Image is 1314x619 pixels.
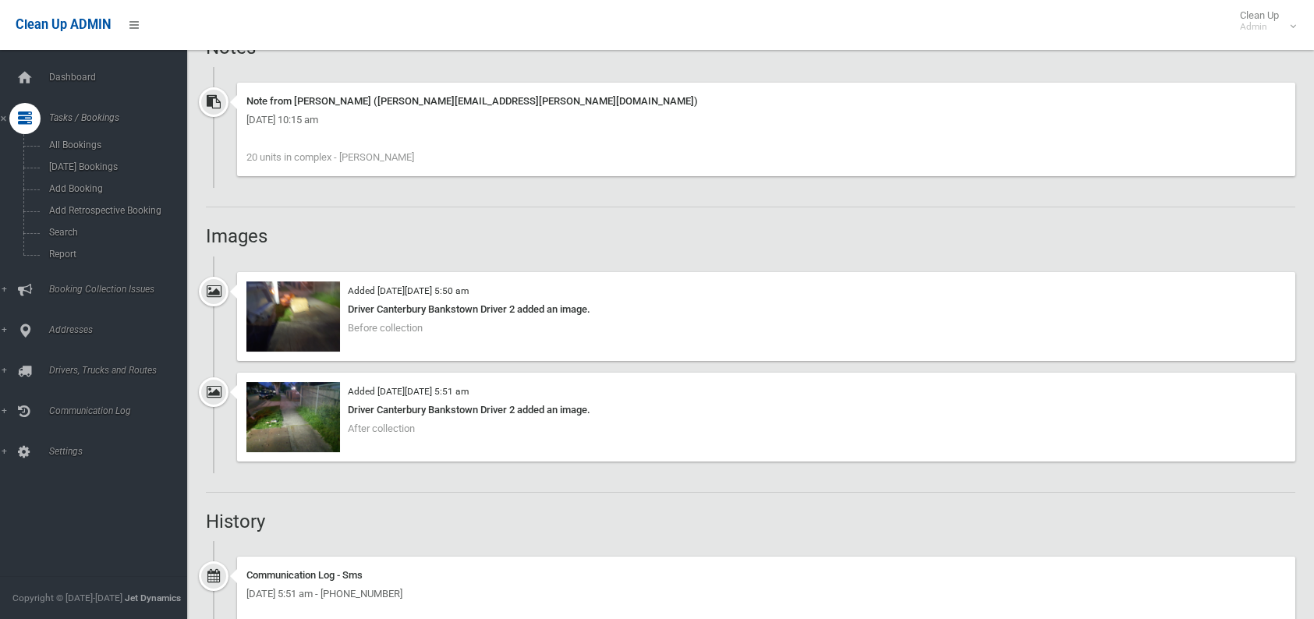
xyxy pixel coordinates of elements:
[12,592,122,603] span: Copyright © [DATE]-[DATE]
[348,386,469,397] small: Added [DATE][DATE] 5:51 am
[44,405,199,416] span: Communication Log
[246,281,340,352] img: 2025-09-0305.49.597484719942757030993.jpg
[44,446,199,457] span: Settings
[246,566,1286,585] div: Communication Log - Sms
[246,585,1286,603] div: [DATE] 5:51 am - [PHONE_NUMBER]
[246,151,414,163] span: 20 units in complex - [PERSON_NAME]
[246,300,1286,319] div: Driver Canterbury Bankstown Driver 2 added an image.
[246,401,1286,419] div: Driver Canterbury Bankstown Driver 2 added an image.
[44,227,186,238] span: Search
[206,37,1295,58] h2: Notes
[44,183,186,194] span: Add Booking
[44,112,199,123] span: Tasks / Bookings
[206,511,1295,532] h2: History
[16,17,111,32] span: Clean Up ADMIN
[44,365,199,376] span: Drivers, Trucks and Routes
[44,249,186,260] span: Report
[206,226,1295,246] h2: Images
[44,324,199,335] span: Addresses
[348,322,423,334] span: Before collection
[348,285,469,296] small: Added [DATE][DATE] 5:50 am
[125,592,181,603] strong: Jet Dynamics
[348,423,415,434] span: After collection
[44,161,186,172] span: [DATE] Bookings
[44,205,186,216] span: Add Retrospective Booking
[1240,21,1279,33] small: Admin
[1232,9,1295,33] span: Clean Up
[246,111,1286,129] div: [DATE] 10:15 am
[44,140,186,150] span: All Bookings
[246,92,1286,111] div: Note from [PERSON_NAME] ([PERSON_NAME][EMAIL_ADDRESS][PERSON_NAME][DOMAIN_NAME])
[44,284,199,295] span: Booking Collection Issues
[246,382,340,452] img: 2025-09-0305.51.066241424391380824569.jpg
[44,72,199,83] span: Dashboard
